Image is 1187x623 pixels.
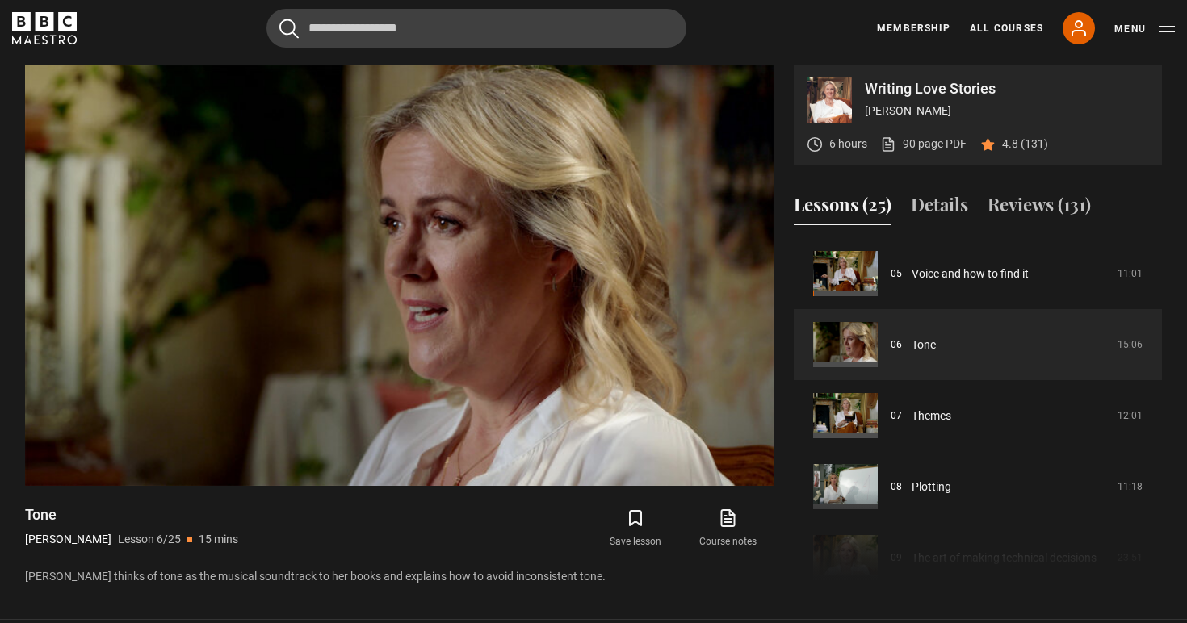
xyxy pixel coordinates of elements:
button: Submit the search query [279,19,299,39]
a: Tone [912,337,936,353]
a: Voice and how to find it [912,266,1029,282]
p: Lesson 6/25 [118,531,181,548]
button: Save lesson [589,505,682,552]
p: 15 mins [199,531,238,548]
button: Lessons (25) [794,191,891,225]
a: 90 page PDF [880,136,967,153]
a: Membership [877,21,950,36]
video-js: Video Player [25,65,774,486]
h1: Tone [25,505,238,525]
button: Toggle navigation [1114,21,1175,37]
a: Plotting [912,479,951,495]
input: Search [266,9,686,48]
a: All Courses [970,21,1043,36]
p: Writing Love Stories [865,82,1149,96]
p: [PERSON_NAME] [25,531,111,548]
button: Details [911,191,968,225]
a: Course notes [682,505,774,552]
button: Reviews (131) [988,191,1091,225]
p: 4.8 (131) [1002,136,1048,153]
svg: BBC Maestro [12,12,77,44]
a: Themes [912,408,951,424]
p: [PERSON_NAME] [865,102,1149,119]
p: 6 hours [829,136,867,153]
p: [PERSON_NAME] thinks of tone as the musical soundtrack to her books and explains how to avoid inc... [25,568,774,585]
